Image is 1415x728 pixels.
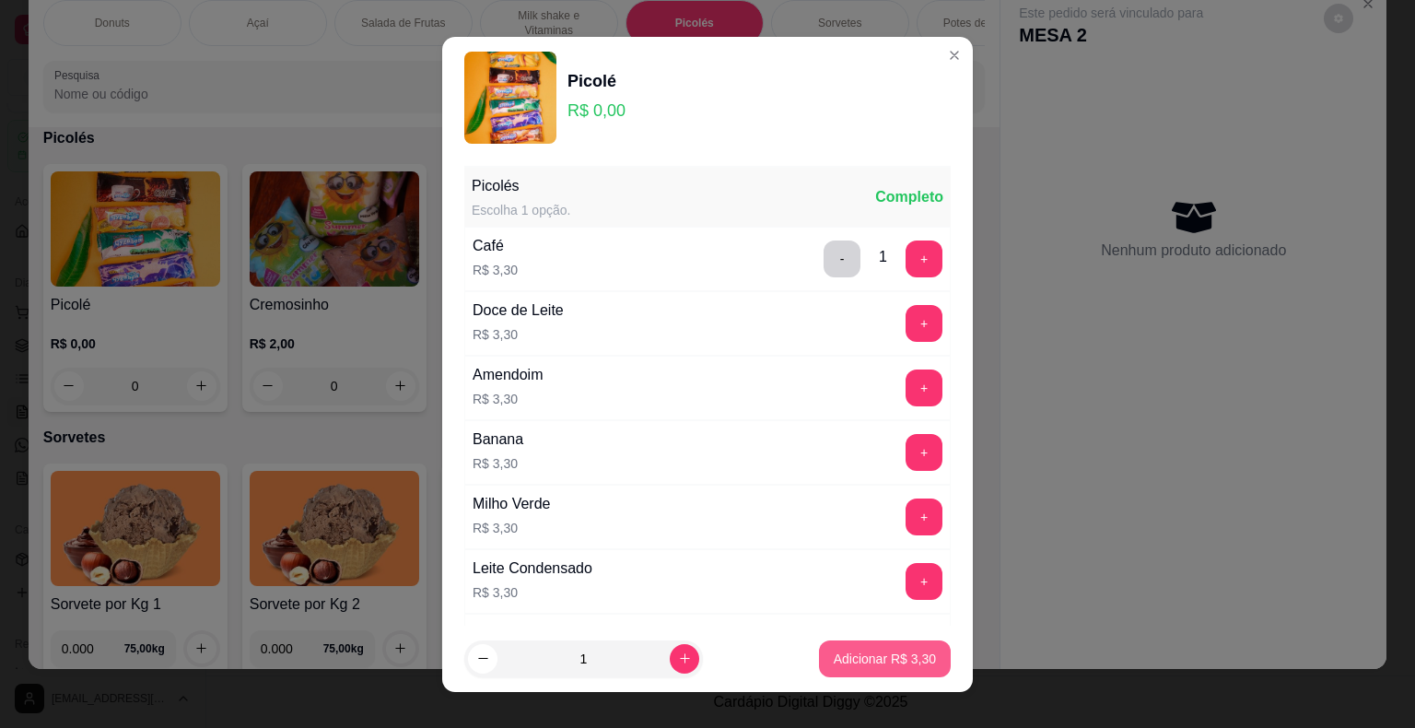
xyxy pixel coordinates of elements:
button: decrease-product-quantity [468,644,497,674]
div: Amendoim [473,364,543,386]
p: R$ 3,30 [473,390,543,408]
div: Doce de Leite [473,299,564,322]
p: R$ 3,30 [473,325,564,344]
div: Goiaba [473,622,520,644]
div: Banana [473,429,523,451]
div: Café [473,235,518,257]
div: Picolé [567,68,626,94]
img: product-image [464,52,556,144]
div: Escolha 1 opção. [472,201,570,219]
button: add [906,434,942,471]
button: add [906,563,942,600]
button: add [906,305,942,342]
button: increase-product-quantity [670,644,699,674]
button: delete [824,241,860,277]
button: add [906,370,942,406]
p: Adicionar R$ 3,30 [834,650,936,668]
div: Milho Verde [473,493,551,515]
button: add [906,241,942,277]
p: R$ 3,30 [473,454,523,473]
button: Adicionar R$ 3,30 [819,640,951,677]
div: Leite Condensado [473,558,592,580]
p: R$ 3,30 [473,261,518,279]
div: Completo [875,186,943,208]
button: add [906,499,942,535]
button: Close [940,41,969,70]
div: 1 [879,246,887,268]
p: R$ 3,30 [473,519,551,537]
div: Picolés [472,175,570,197]
p: R$ 0,00 [567,98,626,123]
p: R$ 3,30 [473,583,592,602]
